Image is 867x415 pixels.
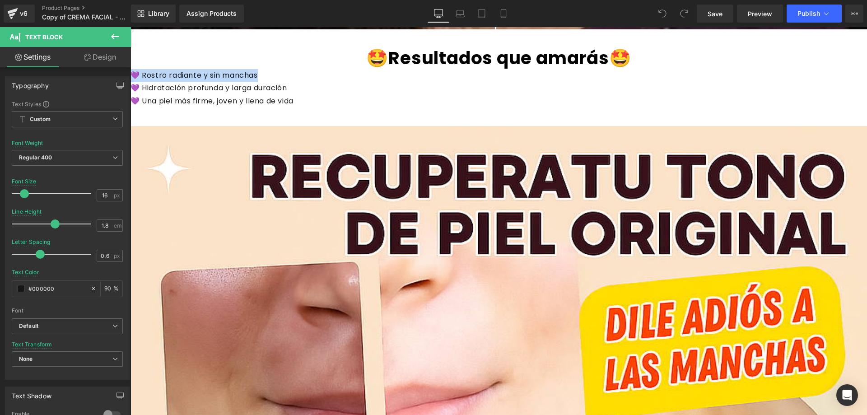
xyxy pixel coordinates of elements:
button: Redo [675,5,693,23]
a: Laptop [449,5,471,23]
div: Open Intercom Messenger [836,384,858,406]
a: v6 [4,5,35,23]
div: Font [12,308,123,314]
div: Text Transform [12,341,52,348]
span: em [114,223,121,228]
input: Color [28,284,86,294]
a: Product Pages [42,5,146,12]
i: Default [19,322,38,330]
span: Save [708,9,722,19]
b: None [19,355,33,362]
span: Copy of CREMA FACIAL - Aclarante de arroz [PERSON_NAME] [42,14,129,21]
span: Publish [797,10,820,17]
div: Text Color [12,269,39,275]
div: Text Styles [12,100,123,107]
div: Assign Products [186,10,237,17]
div: v6 [18,8,29,19]
div: Text Shadow [12,387,51,400]
span: Text Block [25,33,63,41]
b: Regular 400 [19,154,52,161]
a: Design [67,47,133,67]
button: Publish [787,5,842,23]
a: Tablet [471,5,493,23]
span: px [114,253,121,259]
a: Mobile [493,5,514,23]
button: Undo [653,5,671,23]
button: More [845,5,863,23]
span: Library [148,9,169,18]
font: 🤩Resultados que amarás🤩 [236,19,501,43]
span: px [114,192,121,198]
div: Line Height [12,209,42,215]
div: Font Size [12,178,37,185]
div: Font Weight [12,140,43,146]
div: Letter Spacing [12,239,51,245]
a: New Library [131,5,176,23]
a: Desktop [428,5,449,23]
b: Custom [30,116,51,123]
div: % [101,281,122,297]
span: Preview [748,9,772,19]
a: Preview [737,5,783,23]
div: Typography [12,77,49,89]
